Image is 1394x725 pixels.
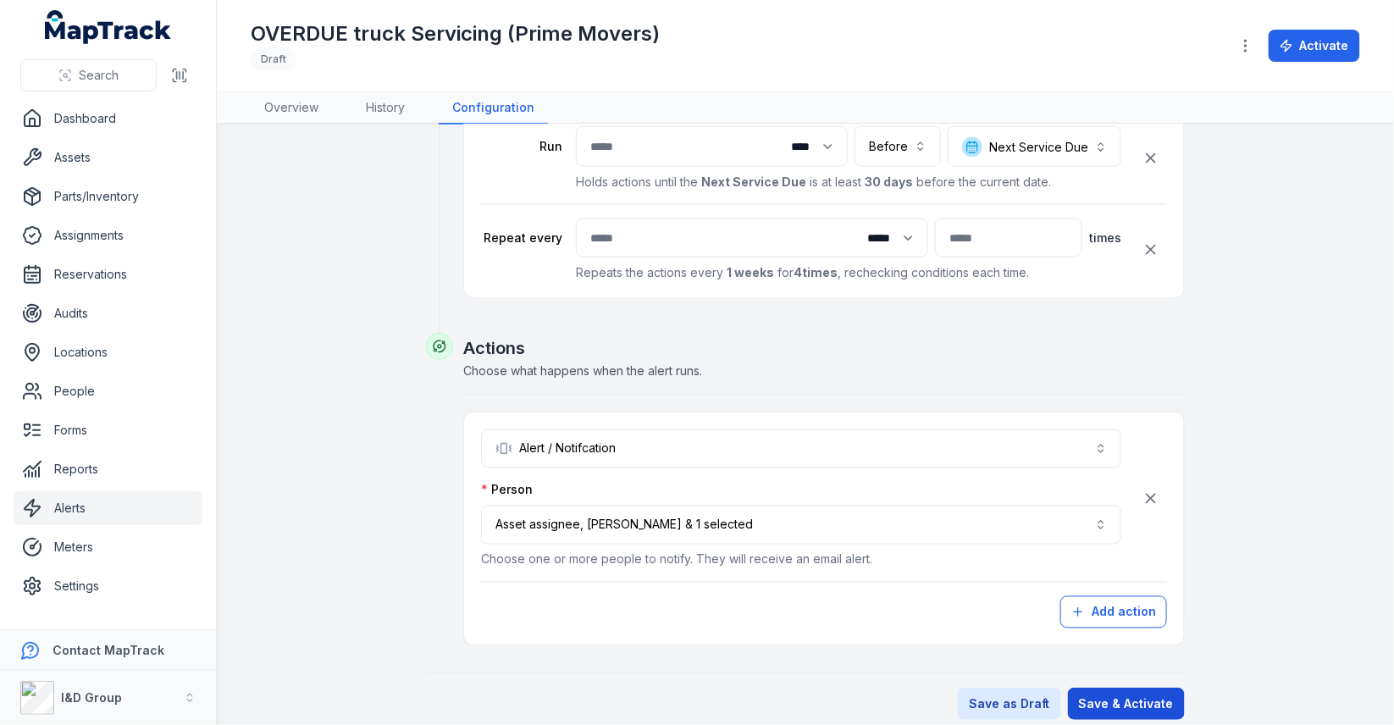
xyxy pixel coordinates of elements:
[481,138,562,155] label: Run
[61,690,122,705] strong: I&D Group
[576,174,1121,191] p: Holds actions until the is at least before the current date.
[481,429,1121,468] button: Alert / Notifcation
[794,265,838,279] strong: 4 times
[439,92,548,125] a: Configuration
[701,174,806,189] strong: Next Service Due
[481,482,533,499] label: Person
[727,265,774,279] strong: 1 weeks
[855,126,941,167] button: Before
[865,174,913,189] strong: 30 days
[53,643,164,657] strong: Contact MapTrack
[14,530,202,564] a: Meters
[14,491,202,525] a: Alerts
[79,67,119,84] span: Search
[481,551,1121,568] p: Choose one or more people to notify. They will receive an email alert.
[1089,230,1121,246] span: times
[20,59,157,91] button: Search
[251,92,332,125] a: Overview
[352,92,418,125] a: History
[14,452,202,486] a: Reports
[14,180,202,213] a: Parts/Inventory
[14,257,202,291] a: Reservations
[251,20,660,47] h1: OVERDUE truck Servicing (Prime Movers)
[14,141,202,174] a: Assets
[948,126,1121,167] button: Next Service Due
[14,335,202,369] a: Locations
[481,230,562,246] label: Repeat every
[251,47,296,71] div: Draft
[14,374,202,408] a: People
[1060,596,1167,628] button: Add action
[463,336,1185,360] h2: Actions
[45,10,172,44] a: MapTrack
[1068,688,1185,720] button: Save & Activate
[14,569,202,603] a: Settings
[463,363,702,378] span: Choose what happens when the alert runs.
[14,219,202,252] a: Assignments
[481,506,1121,545] button: Asset assignee, [PERSON_NAME] & 1 selected
[14,102,202,136] a: Dashboard
[576,264,1121,281] p: Repeats the actions every for , rechecking conditions each time.
[958,688,1061,720] button: Save as Draft
[1269,30,1360,62] button: Activate
[14,413,202,447] a: Forms
[14,296,202,330] a: Audits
